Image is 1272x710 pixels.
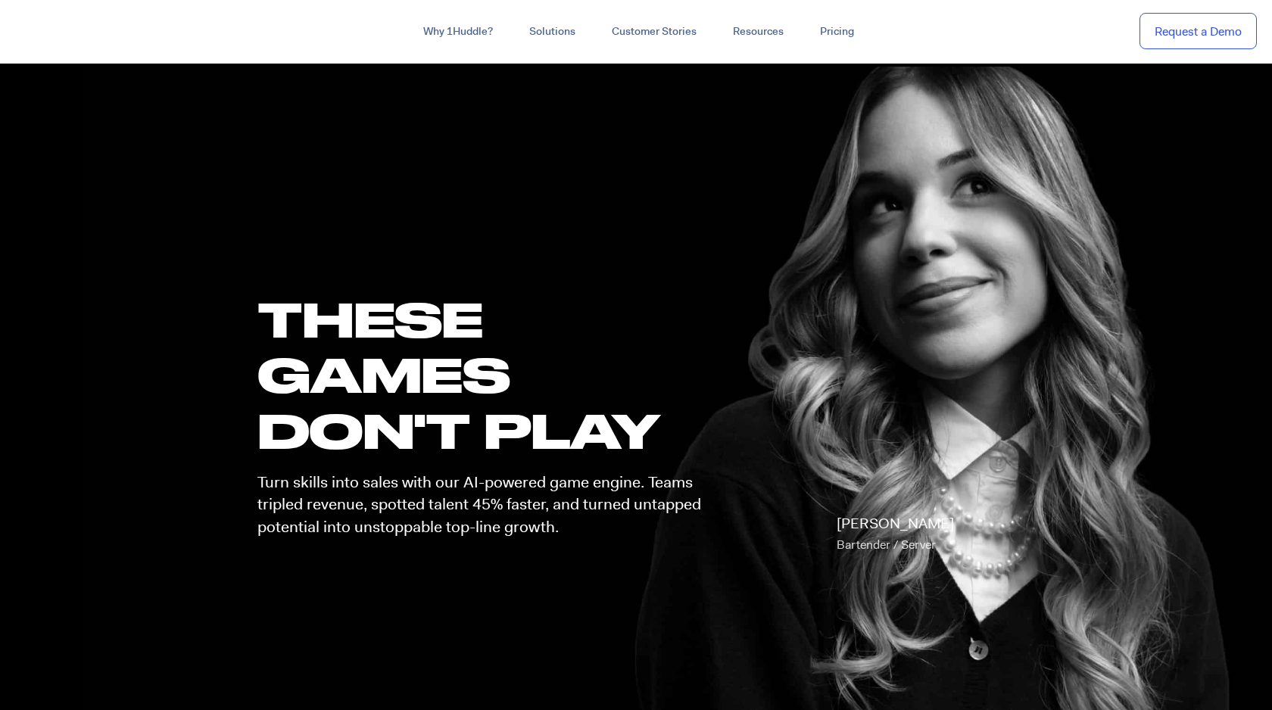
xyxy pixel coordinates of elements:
h1: these GAMES DON'T PLAY [257,291,715,458]
a: Pricing [802,18,872,45]
a: Solutions [511,18,594,45]
p: [PERSON_NAME] [837,513,954,556]
a: Customer Stories [594,18,715,45]
a: Why 1Huddle? [405,18,511,45]
a: Resources [715,18,802,45]
img: ... [15,17,123,45]
p: Turn skills into sales with our AI-powered game engine. Teams tripled revenue, spotted talent 45%... [257,472,715,538]
span: Bartender / Server [837,537,936,553]
a: Request a Demo [1139,13,1257,50]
